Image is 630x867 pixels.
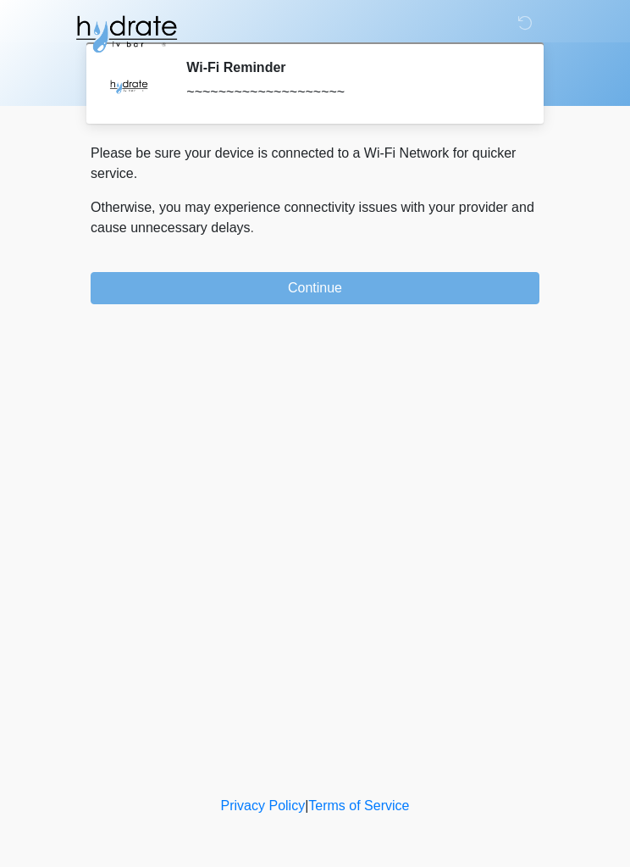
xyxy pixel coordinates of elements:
img: Hydrate IV Bar - Glendale Logo [74,13,179,55]
p: Otherwise, you may experience connectivity issues with your provider and cause unnecessary delays [91,197,539,238]
span: . [251,220,254,235]
button: Continue [91,272,539,304]
a: | [305,798,308,813]
img: Agent Avatar [103,59,154,110]
div: ~~~~~~~~~~~~~~~~~~~~ [186,82,514,103]
p: Please be sure your device is connected to a Wi-Fi Network for quicker service. [91,143,539,184]
a: Terms of Service [308,798,409,813]
a: Privacy Policy [221,798,306,813]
